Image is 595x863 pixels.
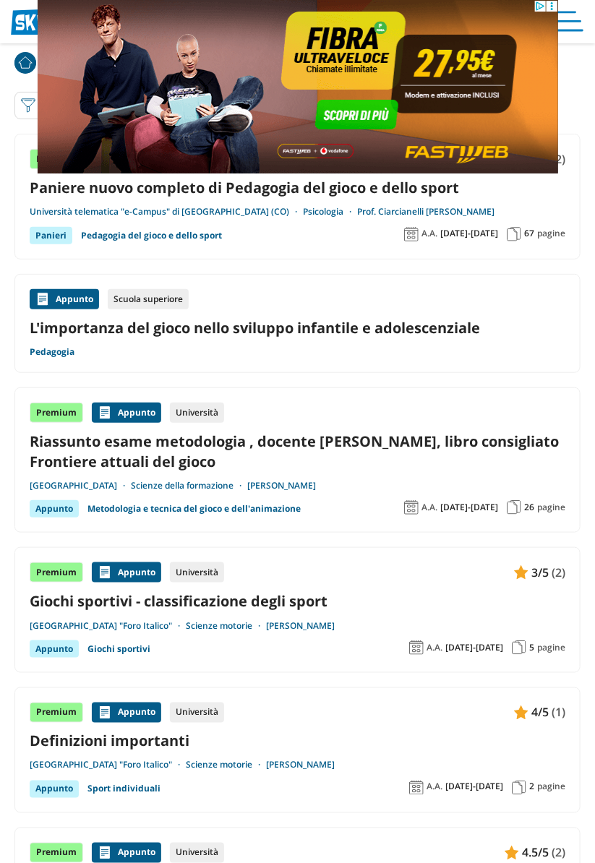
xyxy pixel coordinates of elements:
[427,642,442,653] span: A.A.
[303,206,357,218] a: Psicologia
[357,206,495,218] a: Prof. Ciarcianelli [PERSON_NAME]
[524,228,534,239] span: 67
[87,781,160,798] a: Sport individuali
[445,781,503,793] span: [DATE]-[DATE]
[87,500,301,518] a: Metodologia e tecnica del gioco e dell'animazione
[537,228,565,239] span: pagine
[98,405,112,420] img: Appunti contenuto
[186,760,266,771] a: Scienze motorie
[170,562,224,583] div: Università
[247,480,316,491] a: [PERSON_NAME]
[512,781,526,795] img: Pagine
[30,562,83,583] div: Premium
[30,431,565,471] a: Riassunto esame metodologia , docente [PERSON_NAME], libro consigliato Frontiere attuali del gioco
[98,705,112,720] img: Appunti contenuto
[21,98,35,113] img: Filtra filtri mobile
[30,703,83,723] div: Premium
[170,703,224,723] div: Università
[170,403,224,423] div: Università
[524,502,534,513] span: 26
[30,318,565,338] a: L'importanza del gioco nello sviluppo infantile e adolescenziale
[537,642,565,653] span: pagine
[30,149,83,169] div: Premium
[30,843,83,863] div: Premium
[507,500,521,515] img: Pagine
[514,705,528,720] img: Appunti contenuto
[30,346,74,358] a: Pedagogia
[92,703,161,723] div: Appunto
[404,500,419,515] img: Anno accademico
[30,289,99,309] div: Appunto
[81,227,222,244] a: Pedagogia del gioco e dello sport
[554,7,584,37] img: Menù
[440,502,498,513] span: [DATE]-[DATE]
[421,228,437,239] span: A.A.
[14,92,70,119] button: Filtra
[552,563,565,582] span: (2)
[266,620,335,632] a: [PERSON_NAME]
[14,52,36,76] a: Home
[529,781,534,793] span: 2
[514,565,528,580] img: Appunti contenuto
[427,781,442,793] span: A.A.
[30,403,83,423] div: Premium
[30,227,72,244] div: Panieri
[30,500,79,518] div: Appunto
[552,703,565,722] span: (1)
[30,781,79,798] div: Appunto
[531,563,549,582] span: 3/5
[30,206,303,218] a: Università telematica "e-Campus" di [GEOGRAPHIC_DATA] (CO)
[505,846,519,860] img: Appunti contenuto
[170,843,224,863] div: Università
[92,843,161,863] div: Appunto
[30,620,186,632] a: [GEOGRAPHIC_DATA] "Foro Italico"
[30,640,79,658] div: Appunto
[440,228,498,239] span: [DATE]-[DATE]
[537,502,565,513] span: pagine
[108,289,189,309] div: Scuola superiore
[92,403,161,423] div: Appunto
[445,642,503,653] span: [DATE]-[DATE]
[30,591,565,611] a: Giochi sportivi - classificazione degli sport
[98,565,112,580] img: Appunti contenuto
[131,480,247,491] a: Scienze della formazione
[409,640,424,655] img: Anno accademico
[186,620,266,632] a: Scienze motorie
[35,292,50,306] img: Appunti contenuto
[98,846,112,860] img: Appunti contenuto
[552,150,565,168] span: (2)
[522,843,549,862] span: 4.5/5
[409,781,424,795] img: Anno accademico
[87,640,150,658] a: Giochi sportivi
[421,502,437,513] span: A.A.
[92,562,161,583] div: Appunto
[14,52,36,74] img: Home
[266,760,335,771] a: [PERSON_NAME]
[507,227,521,241] img: Pagine
[512,640,526,655] img: Pagine
[30,480,131,491] a: [GEOGRAPHIC_DATA]
[529,642,534,653] span: 5
[30,760,186,771] a: [GEOGRAPHIC_DATA] "Foro Italico"
[30,178,565,197] a: Paniere nuovo completo di Pedagogia del gioco e dello sport
[404,227,419,241] img: Anno accademico
[531,703,549,722] span: 4/5
[30,731,565,751] a: Definizioni importanti
[537,781,565,793] span: pagine
[552,843,565,862] span: (2)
